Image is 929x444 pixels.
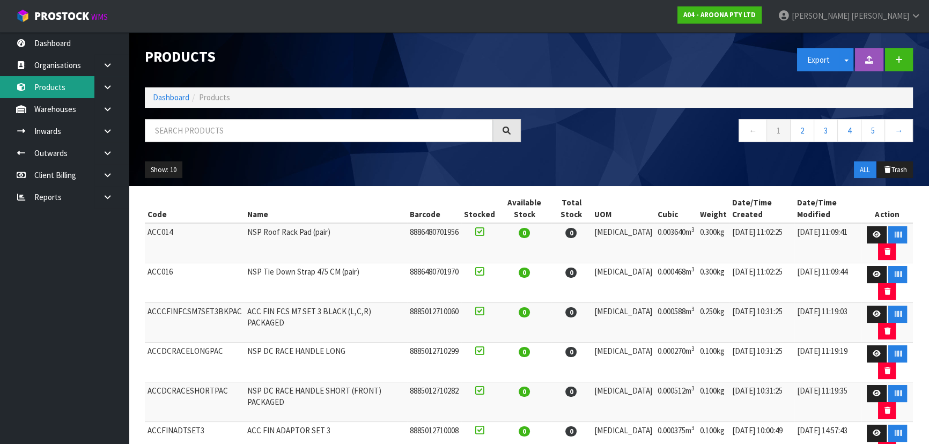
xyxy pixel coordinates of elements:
sup: 3 [691,345,694,352]
td: NSP DC RACE HANDLE SHORT (FRONT) PACKAGED [245,382,407,422]
td: NSP Roof Rack Pad (pair) [245,223,407,263]
a: 5 [861,119,885,142]
a: 3 [814,119,838,142]
span: 0 [565,268,577,278]
th: Total Stock [551,194,591,223]
button: Trash [877,161,913,179]
td: [DATE] 11:19:35 [794,382,861,422]
td: ACCDCRACELONGPAC [145,343,245,382]
td: [MEDICAL_DATA] [591,303,654,343]
img: cube-alt.png [16,9,30,23]
a: → [884,119,913,142]
strong: A04 - AROONA PTY LTD [683,10,756,19]
span: [PERSON_NAME] [792,11,850,21]
td: [DATE] 11:09:41 [794,223,861,263]
span: ProStock [34,9,89,23]
sup: 3 [691,384,694,392]
sup: 3 [691,265,694,273]
button: Export [797,48,840,71]
span: [PERSON_NAME] [851,11,909,21]
span: 0 [519,387,530,397]
small: WMS [91,12,108,22]
th: UOM [591,194,654,223]
td: 8885012710060 [407,303,461,343]
td: [DATE] 11:19:19 [794,343,861,382]
sup: 3 [691,305,694,313]
td: [DATE] 11:02:25 [729,223,794,263]
th: Barcode [407,194,461,223]
span: 0 [519,307,530,317]
a: ← [739,119,767,142]
span: 0 [565,307,577,317]
td: 0.000512m [654,382,697,422]
span: 0 [519,228,530,238]
span: 0 [519,268,530,278]
td: [DATE] 10:31:25 [729,303,794,343]
th: Code [145,194,245,223]
td: [DATE] 10:31:25 [729,343,794,382]
td: 0.000588m [654,303,697,343]
td: [DATE] 11:19:03 [794,303,861,343]
th: Cubic [654,194,697,223]
td: 0.300kg [697,223,729,263]
nav: Page navigation [537,119,913,145]
th: Weight [697,194,729,223]
button: ALL [854,161,876,179]
td: NSP DC RACE HANDLE LONG [245,343,407,382]
td: ACCCFINFCSM7SET3BKPAC [145,303,245,343]
td: ACC016 [145,263,245,303]
span: 0 [565,387,577,397]
span: 0 [565,228,577,238]
td: 8886480701956 [407,223,461,263]
sup: 3 [691,424,694,432]
td: [MEDICAL_DATA] [591,343,654,382]
a: Dashboard [153,92,189,102]
td: [MEDICAL_DATA] [591,382,654,422]
td: [MEDICAL_DATA] [591,263,654,303]
span: 0 [519,426,530,436]
td: 0.000270m [654,343,697,382]
td: NSP Tie Down Strap 475 CM (pair) [245,263,407,303]
span: Products [199,92,230,102]
th: Action [861,194,913,223]
input: Search products [145,119,493,142]
td: 0.300kg [697,263,729,303]
th: Stocked [461,194,498,223]
td: 0.100kg [697,382,729,422]
td: [DATE] 11:09:44 [794,263,861,303]
td: [DATE] 11:02:25 [729,263,794,303]
a: 4 [837,119,861,142]
button: Show: 10 [145,161,182,179]
td: 8885012710282 [407,382,461,422]
td: ACC FIN FCS M7 SET 3 BLACK (L,C,R) PACKAGED [245,303,407,343]
span: 0 [565,347,577,357]
span: 0 [519,347,530,357]
sup: 3 [691,226,694,233]
td: ACC014 [145,223,245,263]
td: 8886480701970 [407,263,461,303]
td: ACCDCRACESHORTPAC [145,382,245,422]
th: Date/Time Modified [794,194,861,223]
td: 0.000468m [654,263,697,303]
td: [DATE] 10:31:25 [729,382,794,422]
a: A04 - AROONA PTY LTD [677,6,762,24]
th: Name [245,194,407,223]
a: 1 [766,119,791,142]
span: 0 [565,426,577,436]
td: [MEDICAL_DATA] [591,223,654,263]
td: 0.100kg [697,343,729,382]
td: 0.003640m [654,223,697,263]
td: 8885012710299 [407,343,461,382]
th: Available Stock [498,194,551,223]
th: Date/Time Created [729,194,794,223]
h1: Products [145,48,521,64]
a: 2 [790,119,814,142]
td: 0.250kg [697,303,729,343]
